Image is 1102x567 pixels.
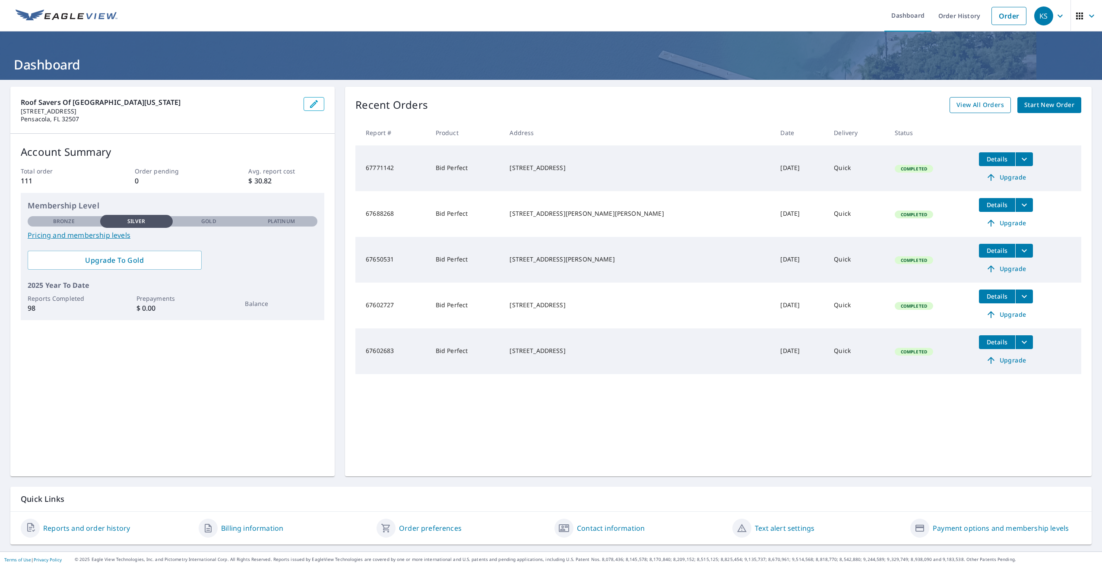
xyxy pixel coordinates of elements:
[984,246,1010,255] span: Details
[827,237,887,283] td: Quick
[896,166,932,172] span: Completed
[1015,290,1033,303] button: filesDropdownBtn-67602727
[827,283,887,328] td: Quick
[136,294,209,303] p: Prepayments
[510,301,766,309] div: [STREET_ADDRESS]
[429,145,503,191] td: Bid Perfect
[755,523,814,533] a: Text alert settings
[896,303,932,309] span: Completed
[399,523,462,533] a: Order preferences
[248,167,324,176] p: Avg. report cost
[21,144,324,160] p: Account Summary
[933,523,1069,533] a: Payment options and membership levels
[429,328,503,374] td: Bid Perfect
[43,523,130,533] a: Reports and order history
[979,335,1015,349] button: detailsBtn-67602683
[21,176,97,186] p: 111
[510,346,766,355] div: [STREET_ADDRESS]
[135,167,211,176] p: Order pending
[979,170,1033,184] a: Upgrade
[827,145,887,191] td: Quick
[35,255,195,265] span: Upgrade To Gold
[221,523,283,533] a: Billing information
[355,328,428,374] td: 67602683
[21,97,297,107] p: Roof Savers Of [GEOGRAPHIC_DATA][US_STATE]
[984,264,1028,274] span: Upgrade
[773,145,827,191] td: [DATE]
[268,217,295,225] p: Platinum
[503,120,773,145] th: Address
[21,167,97,176] p: Total order
[127,217,146,225] p: Silver
[979,198,1015,212] button: detailsBtn-67688268
[429,283,503,328] td: Bid Perfect
[355,145,428,191] td: 67771142
[355,191,428,237] td: 67688268
[979,152,1015,166] button: detailsBtn-67771142
[53,217,75,225] p: Bronze
[984,292,1010,300] span: Details
[984,201,1010,209] span: Details
[1015,198,1033,212] button: filesDropdownBtn-67688268
[355,97,428,113] p: Recent Orders
[1015,244,1033,258] button: filesDropdownBtn-67650531
[1017,97,1081,113] a: Start New Order
[201,217,216,225] p: Gold
[28,230,317,240] a: Pricing and membership levels
[979,290,1015,303] button: detailsBtn-67602727
[510,255,766,264] div: [STREET_ADDRESS][PERSON_NAME]
[773,283,827,328] td: [DATE]
[21,107,297,115] p: [STREET_ADDRESS]
[1024,100,1074,110] span: Start New Order
[984,338,1010,346] span: Details
[75,556,1098,563] p: © 2025 Eagle View Technologies, Inc. and Pictometry International Corp. All Rights Reserved. Repo...
[28,280,317,290] p: 2025 Year To Date
[21,494,1081,504] p: Quick Links
[10,56,1092,73] h1: Dashboard
[984,355,1028,365] span: Upgrade
[28,251,202,270] a: Upgrade To Gold
[888,120,972,145] th: Status
[429,237,503,283] td: Bid Perfect
[34,557,62,563] a: Privacy Policy
[773,328,827,374] td: [DATE]
[979,353,1033,367] a: Upgrade
[984,155,1010,163] span: Details
[16,9,117,22] img: EV Logo
[510,209,766,218] div: [STREET_ADDRESS][PERSON_NAME][PERSON_NAME]
[773,191,827,237] td: [DATE]
[136,303,209,313] p: $ 0.00
[1015,152,1033,166] button: filesDropdownBtn-67771142
[355,120,428,145] th: Report #
[429,120,503,145] th: Product
[245,299,317,308] p: Balance
[956,100,1004,110] span: View All Orders
[991,7,1026,25] a: Order
[135,176,211,186] p: 0
[979,244,1015,258] button: detailsBtn-67650531
[355,283,428,328] td: 67602727
[1015,335,1033,349] button: filesDropdownBtn-67602683
[28,303,100,313] p: 98
[21,115,297,123] p: Pensacola, FL 32507
[984,172,1028,183] span: Upgrade
[28,200,317,211] p: Membership Level
[896,349,932,355] span: Completed
[248,176,324,186] p: $ 30.82
[950,97,1011,113] a: View All Orders
[979,216,1033,230] a: Upgrade
[827,328,887,374] td: Quick
[896,257,932,263] span: Completed
[4,557,62,562] p: |
[827,191,887,237] td: Quick
[4,557,31,563] a: Terms of Use
[984,309,1028,320] span: Upgrade
[510,164,766,172] div: [STREET_ADDRESS]
[429,191,503,237] td: Bid Perfect
[896,211,932,217] span: Completed
[355,237,428,283] td: 67650531
[979,308,1033,321] a: Upgrade
[1034,6,1053,25] div: KS
[28,294,100,303] p: Reports Completed
[827,120,887,145] th: Delivery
